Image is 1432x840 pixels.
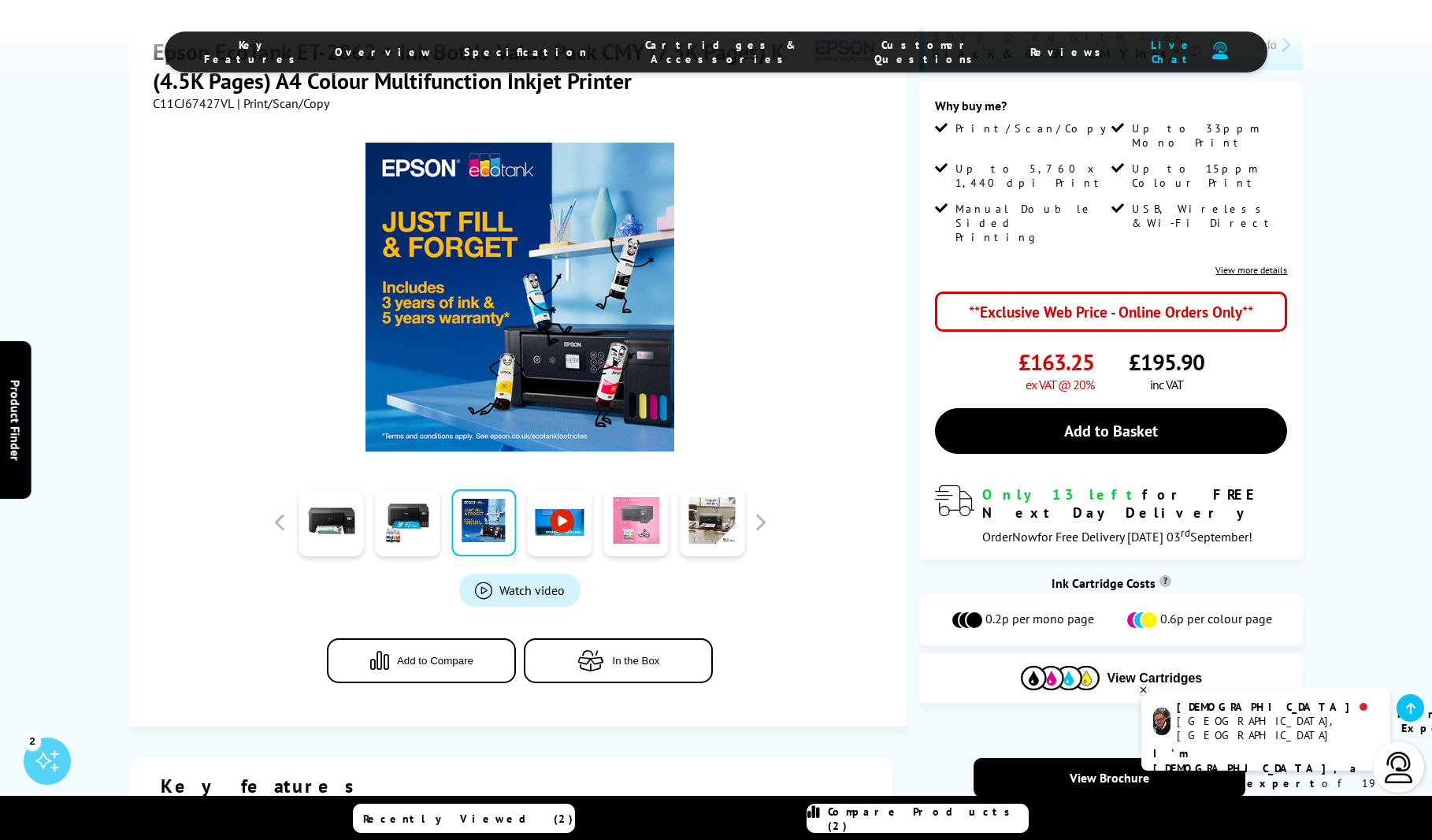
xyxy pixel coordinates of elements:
a: Add to Basket [935,408,1287,454]
span: Reviews [1030,45,1109,59]
button: Add to Compare [327,638,516,683]
span: Up to 5,760 x 1,440 dpi Print [955,162,1107,190]
span: Recently Viewed (2) [363,812,573,826]
span: Print/Scan/Copy [955,121,1118,136]
span: 0.6p per colour page [1160,611,1272,630]
span: C11CJ67427VL [153,95,234,111]
span: £163.25 [1018,348,1094,377]
span: Now [1012,529,1037,545]
div: Ink Cartridge Costs [919,575,1303,591]
span: Specification [464,45,587,59]
span: View Cartridges [1107,671,1203,686]
span: Overview [335,45,432,59]
div: [DEMOGRAPHIC_DATA] [1177,700,1378,714]
button: View Cartridges [931,665,1291,691]
span: Order for Free Delivery [DATE] 03 September! [982,529,1252,545]
span: In the Box [612,655,659,667]
div: for FREE Next Day Delivery [982,485,1287,522]
a: View more details [1215,264,1287,276]
span: Customer Questions [856,38,999,66]
span: Cartridges & Accessories [618,38,825,66]
img: user-headset-light.svg [1383,752,1415,783]
span: USB, Wireless & Wi-Fi Direct [1132,202,1284,230]
sup: Cost per page [1159,575,1171,587]
img: chris-livechat.png [1153,708,1170,735]
div: Key features [161,774,861,798]
span: Key Features [204,38,303,66]
span: Add to Compare [397,655,473,667]
span: Compare Products (2) [828,805,1028,833]
a: View Brochure [974,758,1245,797]
span: Up to 15ppm Colour Print [1132,162,1284,190]
span: Watch video [499,582,565,598]
button: In the Box [524,638,713,683]
span: | Print/Scan/Copy [237,95,329,111]
span: £195.90 [1129,348,1204,377]
div: **Exclusive Web Price - Online Orders Only** [935,292,1287,332]
span: 0.2p per mono page [985,611,1094,630]
span: Manual Double Sided Printing [955,202,1107,244]
span: Live Chat [1141,38,1204,66]
p: of 19 years! Leave me a message and I'll respond ASAP [1153,746,1378,836]
img: Thumbnail [365,143,674,452]
a: Compare Products (2) [807,804,1029,833]
div: [GEOGRAPHIC_DATA], [GEOGRAPHIC_DATA] [1177,714,1378,742]
span: Product Finder [8,380,24,461]
a: Recently Viewed (2) [353,804,575,833]
sup: rd [1181,526,1190,540]
img: user-headset-duotone.svg [1212,42,1228,60]
span: Only 13 left [982,485,1142,504]
span: inc VAT [1150,377,1183,392]
span: ex VAT @ 20% [1026,377,1094,392]
a: Product_All_Videos [459,574,581,607]
div: 2 [24,732,41,749]
div: modal_delivery [935,485,1287,544]
div: Why buy me? [935,98,1287,121]
img: Cartridges [1021,666,1100,690]
b: I'm [DEMOGRAPHIC_DATA], a printer expert [1153,746,1361,790]
span: Up to 33ppm Mono Print [1132,121,1284,150]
